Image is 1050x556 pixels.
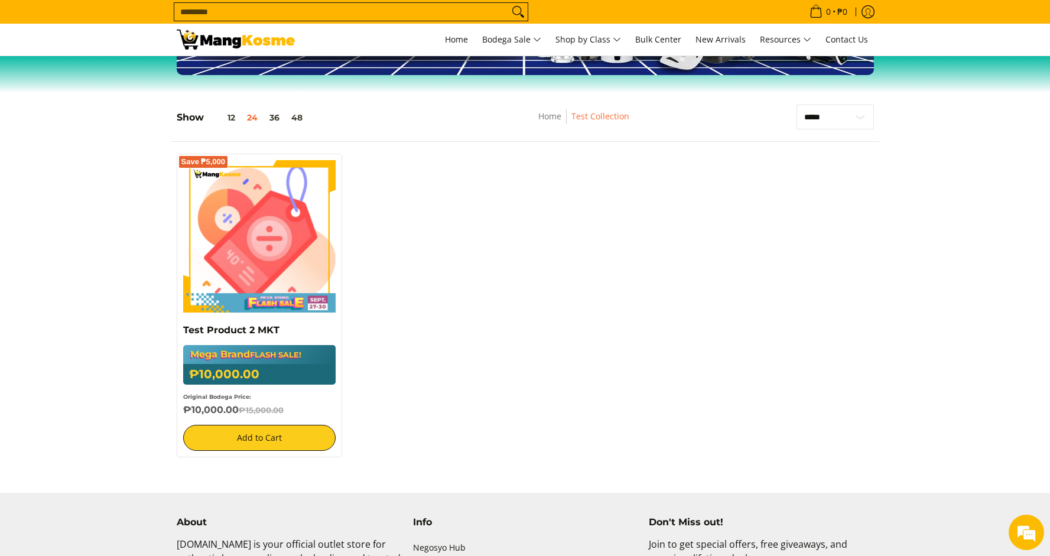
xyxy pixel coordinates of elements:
span: Resources [760,32,811,47]
span: Bodega Sale [482,32,541,47]
button: 24 [241,113,264,122]
span: Shop by Class [555,32,621,47]
button: 36 [264,113,285,122]
span: Bulk Center [635,34,681,45]
button: Add to Cart [183,425,336,451]
h6: ₱10,000.00 [183,364,336,385]
small: Original Bodega Price: [183,394,251,400]
h5: Show [177,112,308,123]
a: Resources [754,24,817,56]
a: Test Collection [571,110,629,122]
span: • [806,5,851,18]
button: 12 [204,113,241,122]
h6: ₱10,000.00 [183,404,336,416]
nav: Breadcrumbs [460,109,707,136]
button: Search [509,3,528,21]
a: Bodega Sale [476,24,547,56]
h4: Don't Miss out! [649,516,873,528]
span: Save ₱5,000 [181,158,226,165]
h4: About [177,516,401,528]
nav: Main Menu [307,24,874,56]
span: Home [445,34,468,45]
span: 0 [824,8,833,16]
img: Test Product 2 MKT [183,160,336,313]
a: Shop by Class [550,24,627,56]
span: Contact Us [825,34,868,45]
a: Home [538,110,561,122]
h4: Info [413,516,638,528]
a: Home [439,24,474,56]
a: Bulk Center [629,24,687,56]
span: New Arrivals [695,34,746,45]
a: New Arrivals [690,24,752,56]
a: Contact Us [820,24,874,56]
button: 48 [285,113,308,122]
img: Test Collection | Mang Kosme [177,30,295,50]
del: ₱15,000.00 [239,405,284,415]
a: Test Product 2 MKT [183,324,279,336]
span: ₱0 [836,8,849,16]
